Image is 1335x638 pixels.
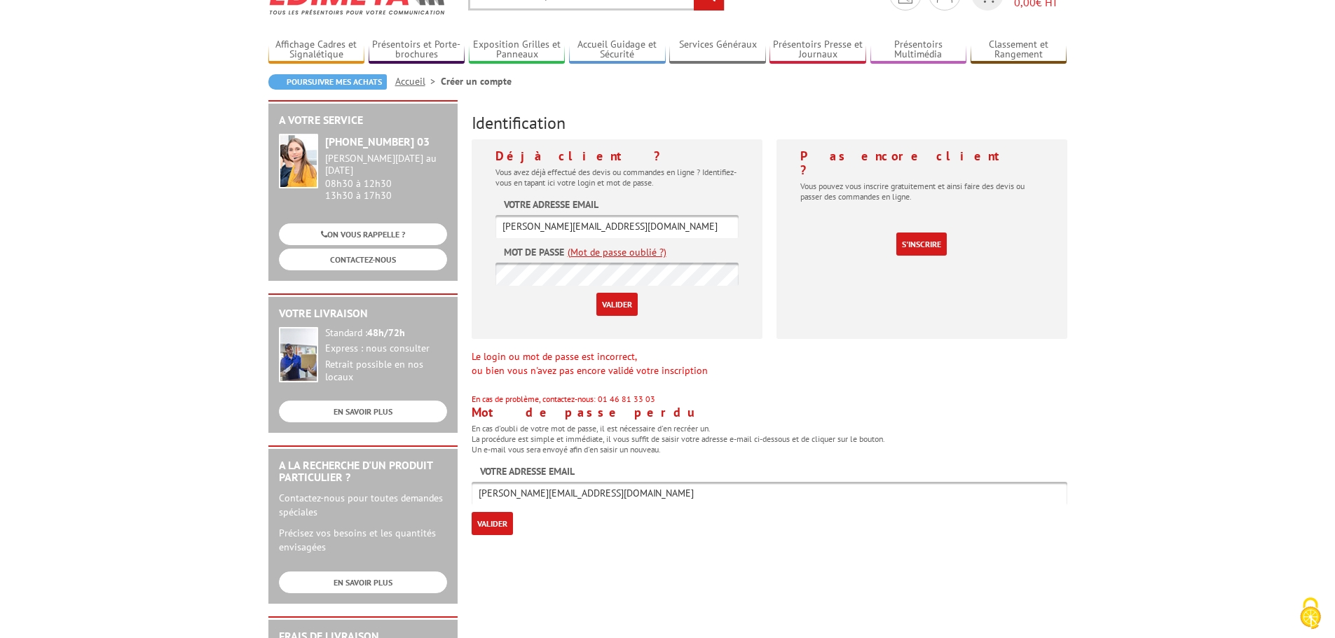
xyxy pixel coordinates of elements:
h2: A la recherche d'un produit particulier ? [279,459,447,484]
div: 08h30 à 12h30 13h30 à 17h30 [325,153,447,201]
h3: Identification [472,114,1067,132]
strong: [PHONE_NUMBER] 03 [325,134,430,148]
a: Exposition Grilles et Panneaux [469,39,566,62]
strong: 48h/72h [367,326,405,339]
a: Présentoirs Multimédia [870,39,967,62]
a: Classement et Rangement [971,39,1067,62]
a: ON VOUS RAPPELLE ? [279,223,447,245]
input: Valider [596,293,638,316]
p: Vous pouvez vous inscrire gratuitement et ainsi faire des devis ou passer des commandes en ligne. [800,181,1043,202]
div: Express : nous consulter [325,342,447,355]
li: Créer un compte [441,74,512,88]
a: CONTACTEZ-NOUS [279,249,447,270]
a: (Mot de passe oublié ?) [568,245,666,259]
span: En cas de problème, contactez-nous: 01 46 81 33 03 [472,394,655,404]
a: EN SAVOIR PLUS [279,571,447,593]
img: Cookies (fenêtre modale) [1293,596,1328,631]
div: Standard : [325,327,447,340]
img: widget-livraison.jpg [279,327,318,382]
p: En cas d'oubli de votre mot de passe, il est nécessaire d'en recréer un. La procédure est simple ... [472,423,1067,455]
a: Poursuivre mes achats [268,74,387,90]
a: S'inscrire [896,233,947,256]
p: Vous avez déjà effectué des devis ou commandes en ligne ? Identifiez-vous en tapant ici votre log... [495,167,739,188]
a: Services Généraux [669,39,766,62]
label: Mot de passe [504,245,564,259]
a: Présentoirs et Porte-brochures [369,39,465,62]
a: Accueil Guidage et Sécurité [569,39,666,62]
p: Précisez vos besoins et les quantités envisagées [279,526,447,554]
label: Votre adresse email [504,197,598,211]
h2: Votre livraison [279,307,447,320]
div: [PERSON_NAME][DATE] au [DATE] [325,153,447,176]
h2: A votre service [279,114,447,127]
h4: Pas encore client ? [800,149,1043,177]
img: widget-service.jpg [279,134,318,188]
p: Contactez-nous pour toutes demandes spéciales [279,491,447,519]
h4: Déjà client ? [495,149,739,163]
div: Retrait possible en nos locaux [325,359,447,384]
h4: Mot de passe perdu [472,405,1067,419]
input: Valider [472,512,513,535]
a: Affichage Cadres et Signalétique [268,39,365,62]
a: EN SAVOIR PLUS [279,401,447,422]
label: Votre adresse email [480,464,575,478]
div: Le login ou mot de passe est incorrect, ou bien vous n'avez pas encore validé votre inscription [472,349,1067,405]
a: Accueil [395,75,441,88]
button: Cookies (fenêtre modale) [1286,590,1335,638]
a: Présentoirs Presse et Journaux [769,39,866,62]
